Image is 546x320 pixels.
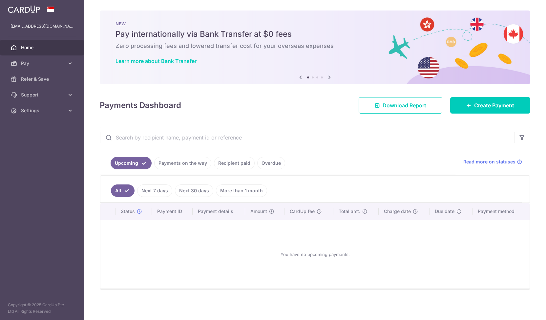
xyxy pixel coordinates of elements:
[214,157,255,169] a: Recipient paid
[152,203,193,220] th: Payment ID
[115,29,514,39] h5: Pay internationally via Bank Transfer at $0 fees
[100,11,530,84] img: Bank transfer banner
[463,159,522,165] a: Read more on statuses
[108,225,522,283] div: You have no upcoming payments.
[115,21,514,26] p: NEW
[21,76,64,82] span: Refer & Save
[111,184,135,197] a: All
[384,208,411,215] span: Charge date
[21,60,64,67] span: Pay
[21,44,64,51] span: Home
[435,208,454,215] span: Due date
[8,5,40,13] img: CardUp
[115,42,514,50] h6: Zero processing fees and lowered transfer cost for your overseas expenses
[383,101,426,109] span: Download Report
[21,92,64,98] span: Support
[10,23,73,30] p: [EMAIL_ADDRESS][DOMAIN_NAME]
[359,97,442,114] a: Download Report
[450,97,530,114] a: Create Payment
[250,208,267,215] span: Amount
[175,184,213,197] a: Next 30 days
[257,157,285,169] a: Overdue
[472,203,530,220] th: Payment method
[290,208,315,215] span: CardUp fee
[121,208,135,215] span: Status
[474,101,514,109] span: Create Payment
[216,184,267,197] a: More than 1 month
[137,184,172,197] a: Next 7 days
[111,157,152,169] a: Upcoming
[100,99,181,111] h4: Payments Dashboard
[115,58,197,64] a: Learn more about Bank Transfer
[100,127,514,148] input: Search by recipient name, payment id or reference
[193,203,245,220] th: Payment details
[463,159,515,165] span: Read more on statuses
[339,208,360,215] span: Total amt.
[21,107,64,114] span: Settings
[154,157,211,169] a: Payments on the way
